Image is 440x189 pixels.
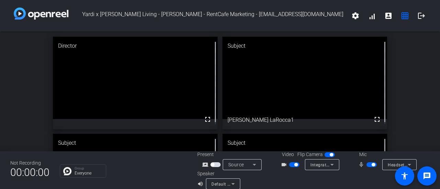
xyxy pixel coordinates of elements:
span: Source [228,162,244,167]
mat-icon: settings [351,12,360,20]
span: 00:00:00 [10,164,49,181]
div: Mic [352,151,421,158]
mat-icon: screen_share_outline [202,161,210,169]
img: Chat Icon [63,167,71,175]
div: Not Recording [10,160,49,167]
span: Flip Camera [297,151,323,158]
div: Speaker [197,170,239,177]
mat-icon: fullscreen [373,115,381,123]
mat-icon: accessibility [400,172,409,180]
mat-icon: grid_on [401,12,409,20]
img: white-gradient.svg [14,8,68,20]
mat-icon: account_box [384,12,393,20]
span: Integrated Webcam (0bda:5586) [310,162,376,167]
div: Subject [222,134,387,152]
div: Director [53,37,218,55]
mat-icon: volume_up [197,180,206,188]
button: signal_cellular_alt [364,8,380,24]
div: Present [197,151,266,158]
mat-icon: mic_none [358,161,366,169]
div: Subject [222,37,387,55]
p: Everyone [75,171,102,175]
span: Video [282,151,294,158]
span: Default - Headset Earphone (Jabra EVOLVE 20 MS) [211,181,314,187]
span: Yardi x [PERSON_NAME] Living - [PERSON_NAME] - RentCafe Marketing - [EMAIL_ADDRESS][DOMAIN_NAME] [68,8,347,24]
mat-icon: fullscreen [203,115,212,123]
mat-icon: message [423,172,431,180]
div: Subject [53,134,218,152]
mat-icon: logout [417,12,426,20]
mat-icon: videocam_outline [281,161,289,169]
p: Group [75,167,102,170]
